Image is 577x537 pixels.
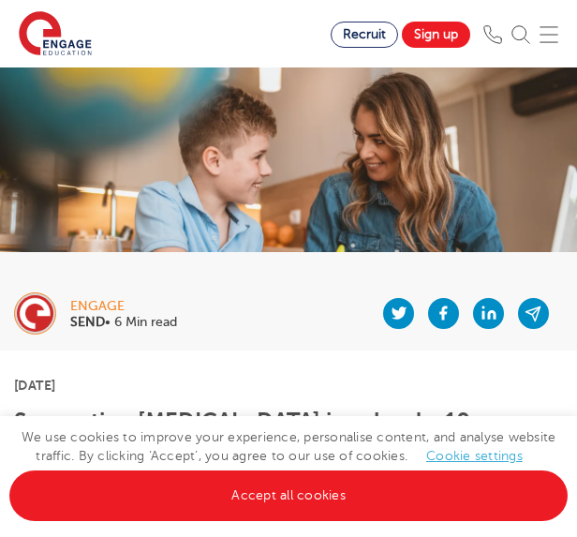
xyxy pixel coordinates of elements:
p: • 6 Min read [70,316,177,329]
a: Cookie settings [426,449,523,463]
span: We use cookies to improve your experience, personalise content, and analyse website traffic. By c... [9,430,568,502]
a: Recruit [331,22,398,48]
img: Phone [483,25,502,44]
h1: Supporting [MEDICAL_DATA] in schools: 10 teaching strategies [14,409,563,458]
div: engage [70,300,177,313]
img: Mobile Menu [540,25,558,44]
span: Recruit [343,27,386,41]
img: Search [511,25,530,44]
img: Engage Education [19,11,92,58]
b: SEND [70,315,105,329]
a: Sign up [402,22,470,48]
p: [DATE] [14,379,563,392]
a: Accept all cookies [9,470,568,521]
